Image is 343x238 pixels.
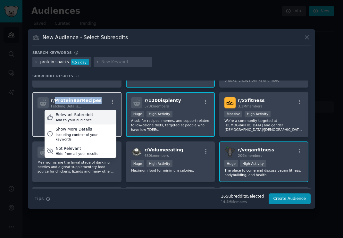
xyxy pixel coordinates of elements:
span: r/ Volumeeating [145,147,183,152]
div: Huge [131,111,145,117]
div: Including context of your keywords [55,132,114,141]
div: High Activity [146,160,172,167]
span: 209k members [238,154,262,157]
div: Huge [131,160,145,167]
div: 14.4M Members [221,200,264,204]
img: veganfitness [224,147,236,158]
div: Not Relevant [56,146,98,152]
div: Huge [224,160,238,167]
p: We're a community targeted at [DEMOGRAPHIC_DATA] and gender [DEMOGRAPHIC_DATA]/[DEMOGRAPHIC_DATA]... [224,118,303,132]
span: 573k members [145,104,169,108]
div: Hide from all your results [56,151,98,156]
p: A sub for recipes, memes, and support related to low-calorie diets, targeted at people who have l... [131,118,210,132]
div: Massive [224,111,242,117]
p: Maximum food for minimum calories. [131,168,210,173]
span: Tips [35,195,44,202]
span: r/ ProteinBarRecipes [51,98,102,103]
h3: New Audience - Select Subreddits [43,34,128,41]
div: 16 Subreddit s Selected [221,194,264,200]
p: The place to come and discuss vegan fitness, bodybuilding, and health. [224,168,303,177]
div: Add to your audience [56,118,93,122]
input: New Keyword [101,59,150,65]
div: Relevant Subreddit [56,112,93,118]
div: 4.5 / day [71,59,89,65]
span: Fetching Details... [51,104,81,108]
div: High Activity [146,111,172,117]
div: protein snacks [40,59,69,65]
img: Volumeeating [131,147,142,158]
span: 21 [75,74,80,78]
span: r/ veganfitness [238,147,274,152]
div: Show More Details [55,127,114,132]
button: Tips [32,193,53,204]
span: r/ xxfitness [238,98,264,103]
span: Subreddit Results [32,74,73,78]
span: r/ 1200isplenty [145,98,181,103]
span: 680k members [145,154,169,157]
button: Create Audience [269,193,311,204]
div: High Activity [245,111,271,117]
span: 3.1M members [238,104,262,108]
img: xxfitness [224,97,236,108]
p: Mealworms are the larval stage of darkling beetles and a great supplementary food source for chic... [38,160,116,174]
div: High Activity [240,160,266,167]
h3: Search keywords [32,50,72,55]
